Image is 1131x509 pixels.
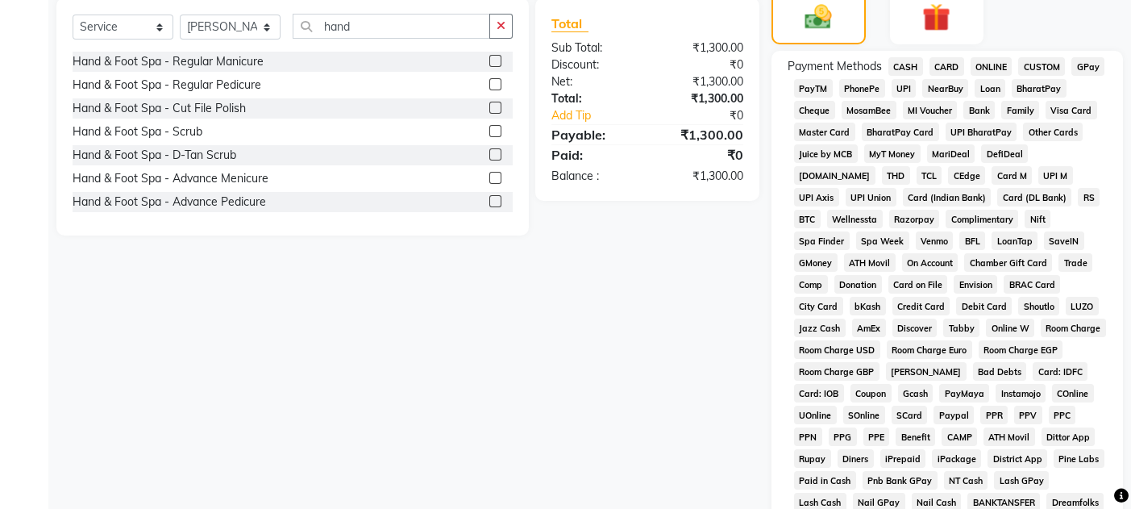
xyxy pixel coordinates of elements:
[880,449,926,468] span: iPrepaid
[1018,297,1059,315] span: Shoutlo
[933,406,974,424] span: Paypal
[647,168,755,185] div: ₹1,300.00
[994,471,1049,490] span: Lash GPay
[992,166,1032,185] span: Card M
[1014,406,1042,424] span: PPV
[896,428,935,446] span: Benefit
[1052,384,1094,403] span: COnline
[794,319,846,337] span: Jazz Cash
[981,144,1028,163] span: DefiDeal
[794,449,831,468] span: Rupay
[980,406,1008,424] span: PPR
[794,471,856,490] span: Paid in Cash
[983,428,1035,446] span: ATH Movil
[73,53,264,70] div: Hand & Foot Spa - Regular Manicure
[864,144,921,163] span: MyT Money
[979,340,1063,359] span: Room Charge EGP
[539,168,647,185] div: Balance :
[1041,319,1106,337] span: Room Charge
[796,2,840,33] img: _cash.svg
[975,79,1005,98] span: Loan
[539,56,647,73] div: Discount:
[1049,406,1076,424] span: PPC
[862,123,939,141] span: BharatPay Card
[863,428,890,446] span: PPE
[73,194,266,211] div: Hand & Foot Spa - Advance Pedicure
[939,384,989,403] span: PayMaya
[946,123,1017,141] span: UPI BharatPay
[892,319,938,337] span: Discover
[959,232,985,250] span: BFL
[794,384,844,403] span: Card: IOB
[850,384,892,403] span: Coupon
[1071,57,1104,76] span: GPay
[794,79,833,98] span: PayTM
[794,362,879,381] span: Room Charge GBP
[794,210,821,228] span: BTC
[539,107,665,124] a: Add Tip
[539,125,647,144] div: Payable:
[647,40,755,56] div: ₹1,300.00
[887,340,972,359] span: Room Charge Euro
[794,101,835,119] span: Cheque
[788,58,882,75] span: Payment Methods
[954,275,997,294] span: Envision
[956,297,1012,315] span: Debit Card
[794,123,855,141] span: Master Card
[794,340,880,359] span: Room Charge USD
[551,15,588,32] span: Total
[898,384,933,403] span: Gcash
[948,166,985,185] span: CEdge
[794,232,850,250] span: Spa Finder
[794,275,828,294] span: Comp
[1046,101,1097,119] span: Visa Card
[886,362,967,381] span: [PERSON_NAME]
[888,275,948,294] span: Card on File
[988,449,1047,468] span: District App
[917,166,942,185] span: TCL
[794,297,843,315] span: City Card
[1033,362,1087,381] span: Card: IDFC
[1038,166,1073,185] span: UPI M
[794,253,838,272] span: GMoney
[838,449,874,468] span: Diners
[888,57,923,76] span: CASH
[839,79,885,98] span: PhonePe
[539,40,647,56] div: Sub Total:
[73,123,202,140] div: Hand & Foot Spa - Scrub
[794,188,839,207] span: UPI Axis
[665,107,755,124] div: ₹0
[647,56,755,73] div: ₹0
[943,319,979,337] span: Tabby
[903,101,958,119] span: MI Voucher
[829,428,857,446] span: PPG
[1042,428,1096,446] span: Dittor App
[794,144,858,163] span: Juice by MCB
[73,100,246,117] div: Hand & Foot Spa - Cut File Polish
[902,253,958,272] span: On Account
[922,79,968,98] span: NearBuy
[1058,253,1092,272] span: Trade
[973,362,1027,381] span: Bad Debts
[647,145,755,165] div: ₹0
[539,145,647,165] div: Paid:
[903,188,992,207] span: Card (Indian Bank)
[1004,275,1060,294] span: BRAC Card
[852,319,886,337] span: AmEx
[843,406,885,424] span: SOnline
[863,471,938,490] span: Pnb Bank GPay
[963,101,995,119] span: Bank
[916,232,954,250] span: Venmo
[850,297,886,315] span: bKash
[929,57,964,76] span: CARD
[1054,449,1104,468] span: Pine Labs
[794,406,837,424] span: UOnline
[882,166,910,185] span: THD
[1025,210,1050,228] span: Nift
[996,384,1046,403] span: Instamojo
[73,147,236,164] div: Hand & Foot Spa - D-Tan Scrub
[1078,188,1100,207] span: RS
[844,253,896,272] span: ATH Movil
[834,275,882,294] span: Donation
[889,210,940,228] span: Razorpay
